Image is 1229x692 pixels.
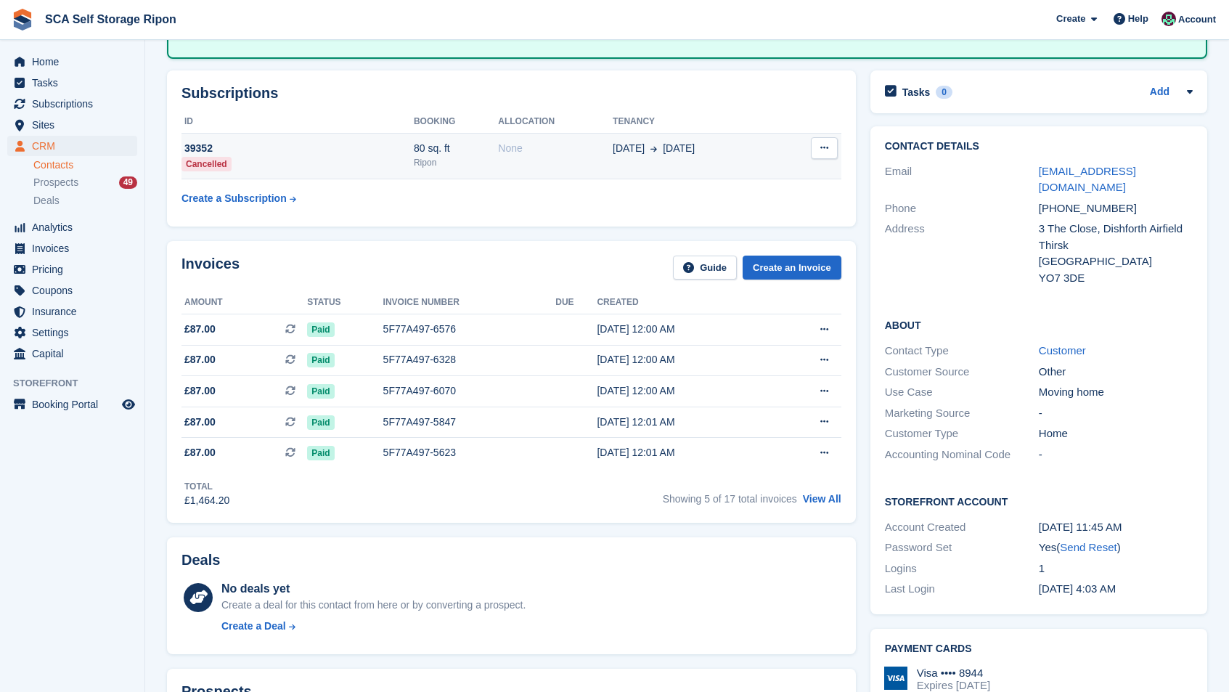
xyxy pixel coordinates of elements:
[32,394,119,415] span: Booking Portal
[663,141,695,156] span: [DATE]
[32,73,119,93] span: Tasks
[597,415,772,430] div: [DATE] 12:01 AM
[7,136,137,156] a: menu
[1150,84,1169,101] a: Add
[1161,12,1176,26] img: Sam Chapman
[221,580,526,598] div: No deals yet
[1039,270,1193,287] div: YO7 3DE
[613,110,780,134] th: Tenancy
[181,291,307,314] th: Amount
[307,415,334,430] span: Paid
[1039,426,1193,442] div: Home
[184,352,216,367] span: £87.00
[885,221,1039,286] div: Address
[743,256,841,280] a: Create an Invoice
[32,136,119,156] span: CRM
[7,52,137,72] a: menu
[39,7,182,31] a: SCA Self Storage Ripon
[120,396,137,413] a: Preview store
[885,317,1193,332] h2: About
[181,191,287,206] div: Create a Subscription
[184,415,216,430] span: £87.00
[1039,344,1086,357] a: Customer
[181,552,220,569] h2: Deals
[885,447,1039,463] div: Accounting Nominal Code
[32,301,119,322] span: Insurance
[885,540,1039,556] div: Password Set
[383,383,556,399] div: 5F77A497-6070
[885,643,1193,655] h2: Payment cards
[1056,12,1085,26] span: Create
[1039,447,1193,463] div: -
[414,141,498,156] div: 80 sq. ft
[184,383,216,399] span: £87.00
[32,94,119,114] span: Subscriptions
[597,322,772,337] div: [DATE] 12:00 AM
[32,217,119,237] span: Analytics
[383,352,556,367] div: 5F77A497-6328
[1039,165,1136,194] a: [EMAIL_ADDRESS][DOMAIN_NAME]
[613,141,645,156] span: [DATE]
[7,280,137,301] a: menu
[7,73,137,93] a: menu
[885,519,1039,536] div: Account Created
[383,415,556,430] div: 5F77A497-5847
[32,343,119,364] span: Capital
[307,384,334,399] span: Paid
[1039,405,1193,422] div: -
[1039,200,1193,217] div: [PHONE_NUMBER]
[33,194,60,208] span: Deals
[1060,541,1116,553] a: Send Reset
[307,322,334,337] span: Paid
[7,259,137,280] a: menu
[7,343,137,364] a: menu
[184,493,229,508] div: £1,464.20
[597,383,772,399] div: [DATE] 12:00 AM
[221,619,286,634] div: Create a Deal
[1056,541,1120,553] span: ( )
[1039,582,1116,595] time: 2024-05-01 03:03:20 UTC
[885,426,1039,442] div: Customer Type
[1039,364,1193,380] div: Other
[555,291,597,314] th: Due
[181,256,240,280] h2: Invoices
[885,581,1039,598] div: Last Login
[1128,12,1148,26] span: Help
[902,86,931,99] h2: Tasks
[498,141,613,156] div: None
[32,52,119,72] span: Home
[184,322,216,337] span: £87.00
[1039,540,1193,556] div: Yes
[383,291,556,314] th: Invoice number
[383,322,556,337] div: 5F77A497-6576
[221,598,526,613] div: Create a deal for this contact from here or by converting a prospect.
[673,256,737,280] a: Guide
[181,157,232,171] div: Cancelled
[383,445,556,460] div: 5F77A497-5623
[32,259,119,280] span: Pricing
[7,94,137,114] a: menu
[885,561,1039,577] div: Logins
[181,110,414,134] th: ID
[885,494,1193,508] h2: Storefront Account
[184,480,229,493] div: Total
[12,9,33,30] img: stora-icon-8386f47178a22dfd0bd8f6a31ec36ba5ce8667c1dd55bd0f319d3a0aa187defe.svg
[1039,237,1193,254] div: Thirsk
[32,322,119,343] span: Settings
[32,115,119,135] span: Sites
[885,343,1039,359] div: Contact Type
[13,376,144,391] span: Storefront
[885,163,1039,196] div: Email
[184,445,216,460] span: £87.00
[803,493,841,505] a: View All
[181,141,414,156] div: 39352
[1039,384,1193,401] div: Moving home
[885,364,1039,380] div: Customer Source
[181,85,841,102] h2: Subscriptions
[498,110,613,134] th: Allocation
[33,176,78,190] span: Prospects
[663,493,797,505] span: Showing 5 of 17 total invoices
[414,156,498,169] div: Ripon
[7,322,137,343] a: menu
[1039,221,1193,237] div: 3 The Close, Dishforth Airfield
